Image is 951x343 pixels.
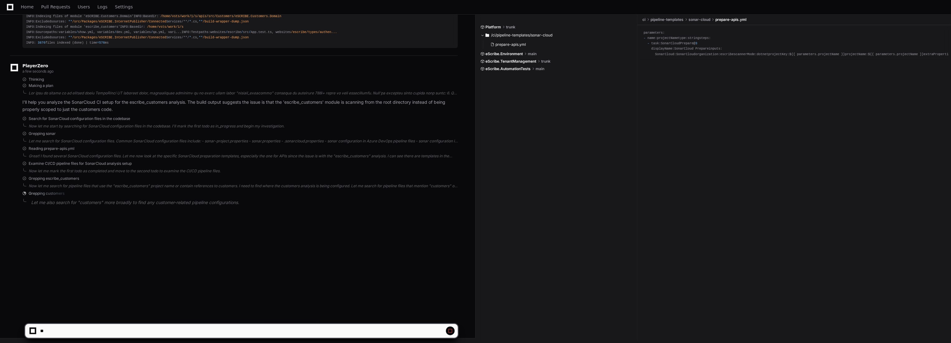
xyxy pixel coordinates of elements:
p: I'll help you analyze the SonarCloud CI setup for the escribe_customers analysis. The build outpu... [22,99,458,113]
span: - [644,36,646,40]
div: Indexing files of module 'eSCRIBE.Customers.Domain' Base Excluded Services .cs, Indexing files of... [26,14,454,46]
span: sonar-cloud [689,17,711,22]
span: / [241,30,243,34]
span: / [114,30,116,34]
span: Examine CI/CD pipeline files for SonarCloud analysis setup [29,161,132,166]
span: trunk [506,25,515,30]
div: projectName string SonarCloudPrepare@ SonarCloud Prepare SonarCloud escribe dotnet ${{ parameters... [644,30,945,57]
div: Now let me start by searching for SonarCloud configuration files in the codebase. I'll mark the f... [29,124,458,129]
span: organization: [695,52,720,56]
span: main [536,66,544,71]
span: displayName: [651,47,674,50]
span: main [528,51,537,56]
span: eScribe.AutomationTests [485,66,531,71]
span: type: [678,36,688,40]
span: 576 [99,41,105,45]
span: SonarCloud: [655,52,676,56]
span: trunk [541,59,551,64]
span: Users [78,5,90,9]
span: a few seconds ago [22,69,54,74]
span: INFO: [26,41,36,45]
div: Great! I found several SonarCloud configuration files. Let me now look at the specific SonarCloud... [29,154,458,159]
span: name: [647,36,657,40]
span: /escribe/types/authen... [291,30,337,34]
span: /home/vsts/work/1/s [147,25,183,29]
div: Now let me mark the first todo as completed and move to the second todo to examine the CI/CD pipe... [29,169,458,174]
span: Grepping escribe_customers [29,176,79,181]
span: sources: [51,36,66,39]
span: Platform [485,25,501,30]
span: Thinking [29,77,44,82]
div: Now let me search for pipeline files that use the "escribe_customers" project name or contain ref... [29,183,458,188]
span: 3876 [38,41,45,45]
span: pipeline-templates [651,17,684,22]
span: INFO: [26,20,36,23]
span: Search for SonarCloud configuration files in the codebase [29,116,130,121]
span: projectName: [845,52,868,56]
span: dir: [137,25,145,29]
span: /home/vsts/work/1/s/apis/src/Customers/eSCRIBE.Customers.Domain [160,14,281,18]
span: / [249,30,251,34]
span: scannerMode: [734,52,757,56]
span: /ci/pipeline-templates/sonar-cloud [491,33,552,38]
span: Pull Requests [41,5,70,9]
span: PlayerZero [22,64,48,68]
span: sources: [51,20,66,23]
span: eScribe.TenantManagement [485,59,536,64]
span: /src/Packages/eSCRIBE.InternetPublisher/Connected [72,36,166,39]
span: eScribe.Environment [485,51,523,56]
span: Settings [115,5,133,9]
span: = [97,41,99,45]
span: Making a plan [29,83,53,88]
span: INFO: [26,14,36,18]
span: /build-wrapper-dump.json [203,36,249,39]
span: Reading prepare-apis.yml [29,146,74,151]
span: projectKey: [768,52,789,56]
div: Let me search for SonarCloud configuration files. Common SonarCloud configuration files include: ... [29,139,458,144]
p: Let me also search for "customers" more broadly to find any customer-related pipeline configurati... [31,199,458,206]
span: /build-wrapper-dump.json [203,20,249,23]
span: 3 [695,41,697,45]
button: /ci/pipeline-templates/sonar-cloud [480,30,633,40]
span: prepare-apis.yml [495,42,526,47]
span: inputs: [709,47,722,50]
span: ci [642,17,646,22]
svg: Directory [485,31,489,39]
span: task: [651,41,661,45]
span: / [226,30,228,34]
span: INFO: [26,30,36,34]
span: parameters: [644,31,665,35]
span: - [647,41,649,45]
span: / [151,30,153,34]
span: INFO: [26,25,36,29]
span: INFO: [134,14,143,18]
button: prepare-apis.yml [488,40,629,49]
span: / [76,30,78,34]
span: Grepping sonar [29,131,56,136]
span: Home [21,5,34,9]
span: INFO: [26,36,36,39]
span: INFO: [182,30,191,34]
span: steps: [699,36,711,40]
span: paths: [47,30,59,34]
span: dir: [151,14,158,18]
div: Lor ipsu do sitame co ad elitsed doeiu TempoRinci UT laboreet dolor, magnaaliquae adminimv qu no ... [29,91,458,96]
span: Logs [97,5,107,9]
span: INFO: [120,25,130,29]
span: prepare-apis.yml [716,17,747,22]
span: paths: [199,30,211,34]
span: /src/Packages/eSCRIBE.InternetPublisher/Connected [72,20,166,23]
span: Grepping customers [29,191,64,196]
